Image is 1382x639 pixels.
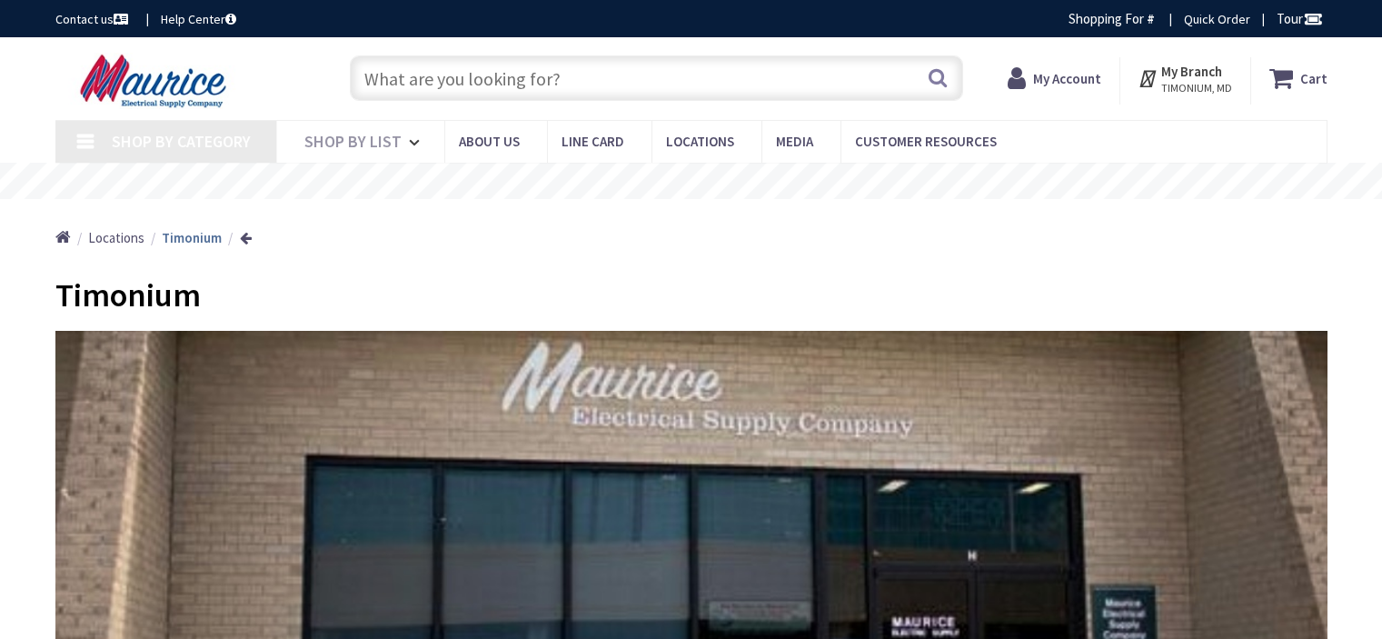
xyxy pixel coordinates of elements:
img: Maurice Electrical Supply Company [55,53,256,109]
a: Help Center [161,10,236,28]
span: Locations [666,133,734,150]
span: TIMONIUM, MD [1161,81,1232,95]
span: Shop By List [304,131,402,152]
span: Line Card [562,133,624,150]
strong: # [1147,10,1155,27]
a: My Account [1008,62,1101,95]
a: Locations [88,228,144,247]
span: About us [459,133,520,150]
rs-layer: Free Same Day Pickup at 15 Locations [525,172,858,192]
strong: Cart [1300,62,1327,95]
span: Tour [1277,10,1323,27]
span: Locations [88,229,144,246]
span: Customer Resources [855,133,997,150]
div: My Branch TIMONIUM, MD [1138,62,1232,95]
input: What are you looking for? [350,55,963,101]
strong: My Branch [1161,63,1222,80]
strong: My Account [1033,70,1101,87]
span: Media [776,133,813,150]
span: Shop By Category [112,131,251,152]
span: Timonium [55,275,201,315]
span: Shopping For [1069,10,1144,27]
strong: Timonium [162,229,222,246]
a: Contact us [55,10,132,28]
a: Quick Order [1184,10,1250,28]
a: Cart [1269,62,1327,95]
